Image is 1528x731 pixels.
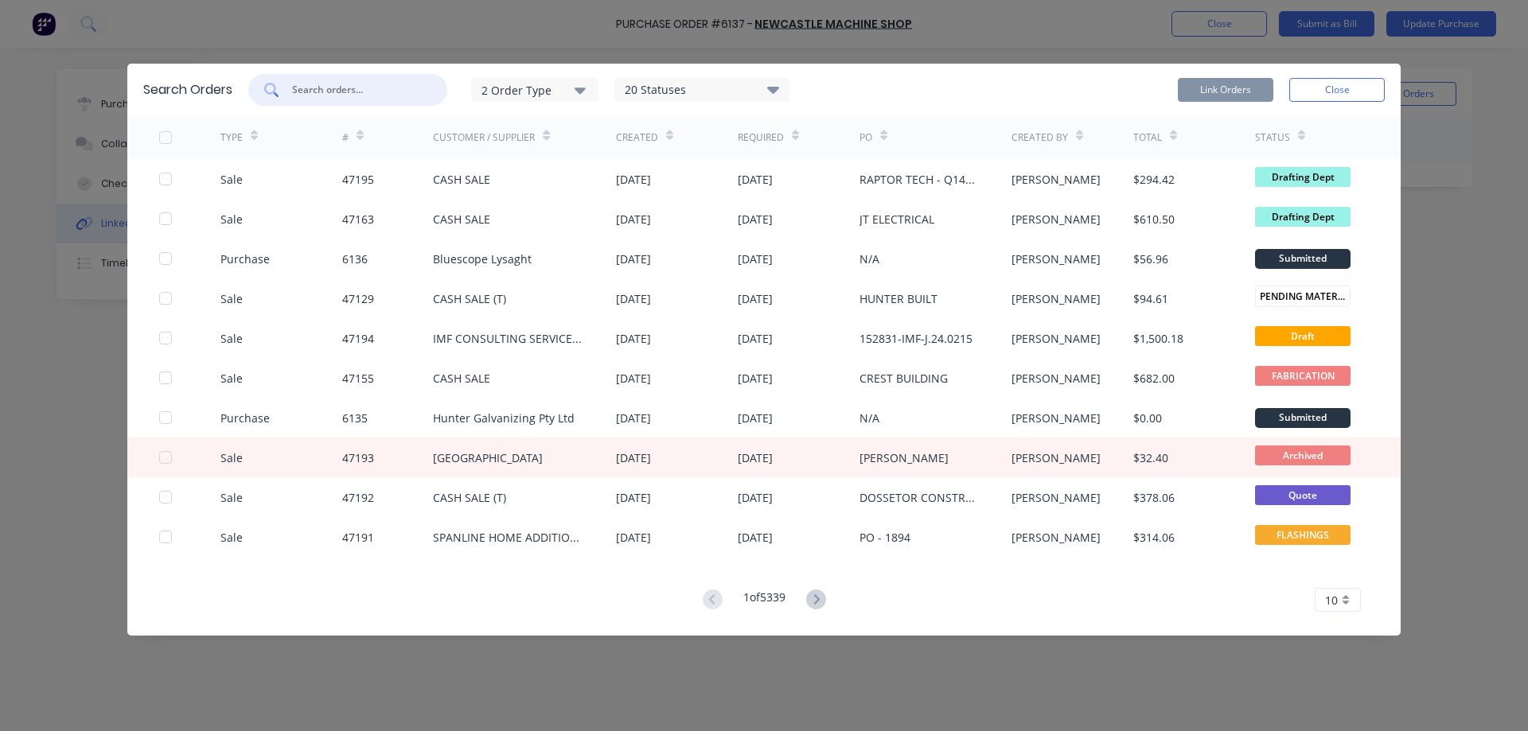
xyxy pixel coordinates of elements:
div: [PERSON_NAME] [1012,171,1101,188]
span: Drafting Dept [1255,207,1351,227]
div: Submitted [1255,408,1351,428]
div: [PERSON_NAME] [1012,529,1101,546]
div: [GEOGRAPHIC_DATA] [433,449,543,466]
div: [DATE] [616,410,651,426]
div: 47195 [342,171,374,188]
div: [DATE] [616,290,651,307]
div: 47194 [342,330,374,347]
div: Sale [220,449,243,466]
div: [DATE] [738,290,773,307]
div: [DATE] [738,251,773,267]
button: Close [1289,78,1385,102]
div: IMF CONSULTING SERVICES Pty Ltd [433,330,584,347]
div: [PERSON_NAME] [859,449,949,466]
div: $0.00 [1133,410,1162,426]
div: Required [738,130,784,145]
div: [DATE] [738,410,773,426]
div: Customer / Supplier [433,130,535,145]
div: [DATE] [738,449,773,466]
div: [DATE] [738,171,773,188]
div: # [342,130,349,145]
div: Sale [220,211,243,227]
div: $610.50 [1133,211,1175,227]
div: Purchase [220,251,270,267]
div: [DATE] [616,370,651,387]
div: Sale [220,529,243,546]
div: Sale [220,171,243,188]
div: PO [859,130,872,145]
div: Sale [220,370,243,387]
span: FABRICATION [1255,366,1351,386]
div: 6135 [342,410,368,426]
div: [PERSON_NAME] [1012,251,1101,267]
div: Search Orders [143,80,232,99]
div: [DATE] [616,251,651,267]
div: RAPTOR TECH - Q14328 [859,171,980,188]
div: 20 Statuses [615,81,789,99]
div: [DATE] [616,529,651,546]
div: [DATE] [738,489,773,506]
div: Submitted [1255,249,1351,269]
span: 10 [1325,592,1338,609]
div: JT ELECTRICAL [859,211,934,227]
div: $294.42 [1133,171,1175,188]
div: 47193 [342,449,374,466]
button: 2 Order Type [471,78,598,102]
div: N/A [859,251,879,267]
div: 47191 [342,529,374,546]
div: [PERSON_NAME] [1012,330,1101,347]
div: Purchase [220,410,270,426]
div: [DATE] [738,330,773,347]
div: CASH SALE [433,171,490,188]
div: Sale [220,290,243,307]
div: [DATE] [616,449,651,466]
div: Total [1133,130,1162,145]
div: [PERSON_NAME] [1012,449,1101,466]
div: Created [616,130,658,145]
div: SPANLINE HOME ADDITIONS [433,529,584,546]
div: 1 of 5339 [743,589,785,612]
div: DOSSETOR CONSTRUCTIONS [859,489,980,506]
div: [DATE] [616,330,651,347]
div: [DATE] [616,489,651,506]
div: $32.40 [1133,449,1168,466]
div: $56.96 [1133,251,1168,267]
div: $94.61 [1133,290,1168,307]
div: [DATE] [616,171,651,188]
div: [DATE] [738,370,773,387]
div: 47163 [342,211,374,227]
div: $1,500.18 [1133,330,1183,347]
div: PO - 1894 [859,529,910,546]
div: $682.00 [1133,370,1175,387]
div: [PERSON_NAME] [1012,211,1101,227]
div: 2 Order Type [481,81,588,98]
div: 6136 [342,251,368,267]
div: Sale [220,489,243,506]
div: CASH SALE (T) [433,290,506,307]
span: Quote [1255,485,1351,505]
div: 47192 [342,489,374,506]
div: HUNTER BUILT [859,290,937,307]
div: Hunter Galvanizing Pty Ltd [433,410,575,426]
span: PENDING MATERIA... [1255,286,1351,307]
div: [DATE] [738,211,773,227]
div: CREST BUILDING [859,370,948,387]
input: Search orders... [290,82,423,98]
div: Sale [220,330,243,347]
div: N/A [859,410,879,426]
div: TYPE [220,130,243,145]
span: Drafting Dept [1255,167,1351,187]
div: [PERSON_NAME] [1012,290,1101,307]
div: [PERSON_NAME] [1012,489,1101,506]
div: Created By [1012,130,1068,145]
span: Archived [1255,445,1351,465]
span: FLASHINGS [1255,525,1351,545]
div: CASH SALE [433,370,490,387]
div: 47129 [342,290,374,307]
div: [DATE] [738,529,773,546]
div: 47155 [342,370,374,387]
div: Status [1255,130,1290,145]
div: $378.06 [1133,489,1175,506]
div: $314.06 [1133,529,1175,546]
button: Link Orders [1178,78,1273,102]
